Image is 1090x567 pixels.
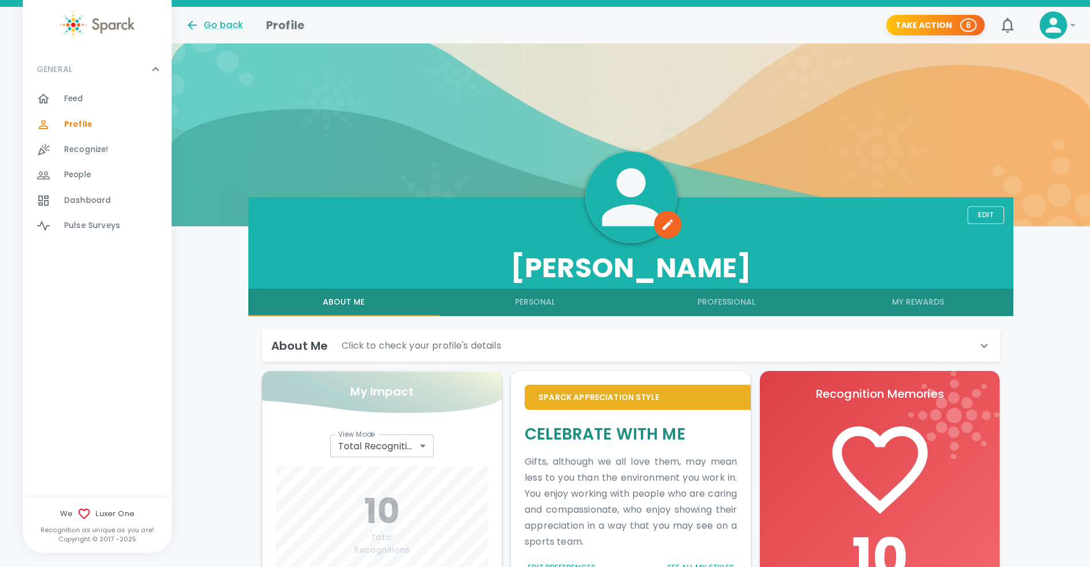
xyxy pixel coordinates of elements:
[23,188,172,213] a: Dashboard
[64,93,84,105] span: Feed
[248,289,439,316] button: About Me
[23,86,172,111] a: Feed
[23,162,172,187] a: People
[185,18,243,32] button: Go back
[439,289,631,316] button: Personal
[908,371,1000,459] img: logo
[23,11,172,38] a: Sparck logo
[631,289,822,316] button: Professional
[64,220,120,231] span: Pulse Surveys
[60,11,134,38] img: Sparck logo
[538,392,737,403] p: Sparck Appreciation Style
[968,206,1004,224] button: Edit
[266,16,304,34] h1: Profile
[23,507,172,521] span: We Luxer One
[525,424,737,445] h5: Celebrate With Me
[23,213,172,238] a: Pulse Surveys
[23,112,172,137] a: Profile
[350,382,413,401] p: My Impact
[966,19,971,31] p: 6
[23,525,172,534] p: Recognition as unique as you are!
[23,534,172,544] p: Copyright © 2017 - 2025
[64,119,92,130] span: Profile
[342,339,501,353] p: Click to check your profile's details
[23,137,172,162] a: Recognize!
[338,429,375,439] label: View Mode
[262,330,1000,362] div: About MeClick to check your profile's details
[822,289,1013,316] button: My Rewards
[37,63,72,75] p: GENERAL
[23,86,172,243] div: GENERAL
[330,434,434,457] div: Total Recognitions
[774,385,986,403] p: Recognition Memories
[248,289,1014,316] div: full width tabs
[525,454,737,550] p: Gifts, although we all love them, may mean less to you than the environment you work in. You enjo...
[271,337,328,355] h6: About Me
[248,252,1014,284] h3: [PERSON_NAME]
[23,52,172,86] div: GENERAL
[64,144,109,155] span: Recognize!
[886,15,985,36] button: Take Action 6
[64,195,111,206] span: Dashboard
[64,169,91,181] span: People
